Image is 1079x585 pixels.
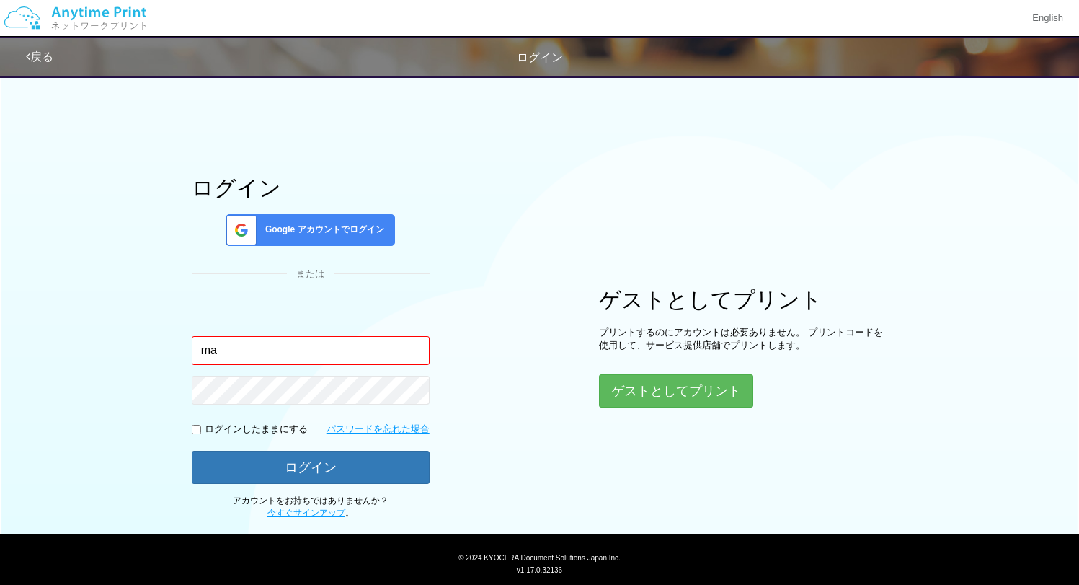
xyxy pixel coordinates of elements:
[267,508,354,518] span: 。
[26,50,53,63] a: 戻る
[599,374,753,408] button: ゲストとしてプリント
[192,336,430,365] input: メールアドレス
[517,51,563,63] span: ログイン
[267,508,345,518] a: 今すぐサインアップ
[259,224,384,236] span: Google アカウントでログイン
[458,553,621,562] span: © 2024 KYOCERA Document Solutions Japan Inc.
[192,176,430,200] h1: ログイン
[327,423,430,436] a: パスワードを忘れた場合
[192,495,430,519] p: アカウントをお持ちではありませんか？
[205,423,308,436] p: ログインしたままにする
[599,288,887,312] h1: ゲストとしてプリント
[599,326,887,353] p: プリントするのにアカウントは必要ありません。 プリントコードを使用して、サービス提供店舗でプリントします。
[517,566,562,574] span: v1.17.0.32136
[192,268,430,281] div: または
[192,451,430,484] button: ログイン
